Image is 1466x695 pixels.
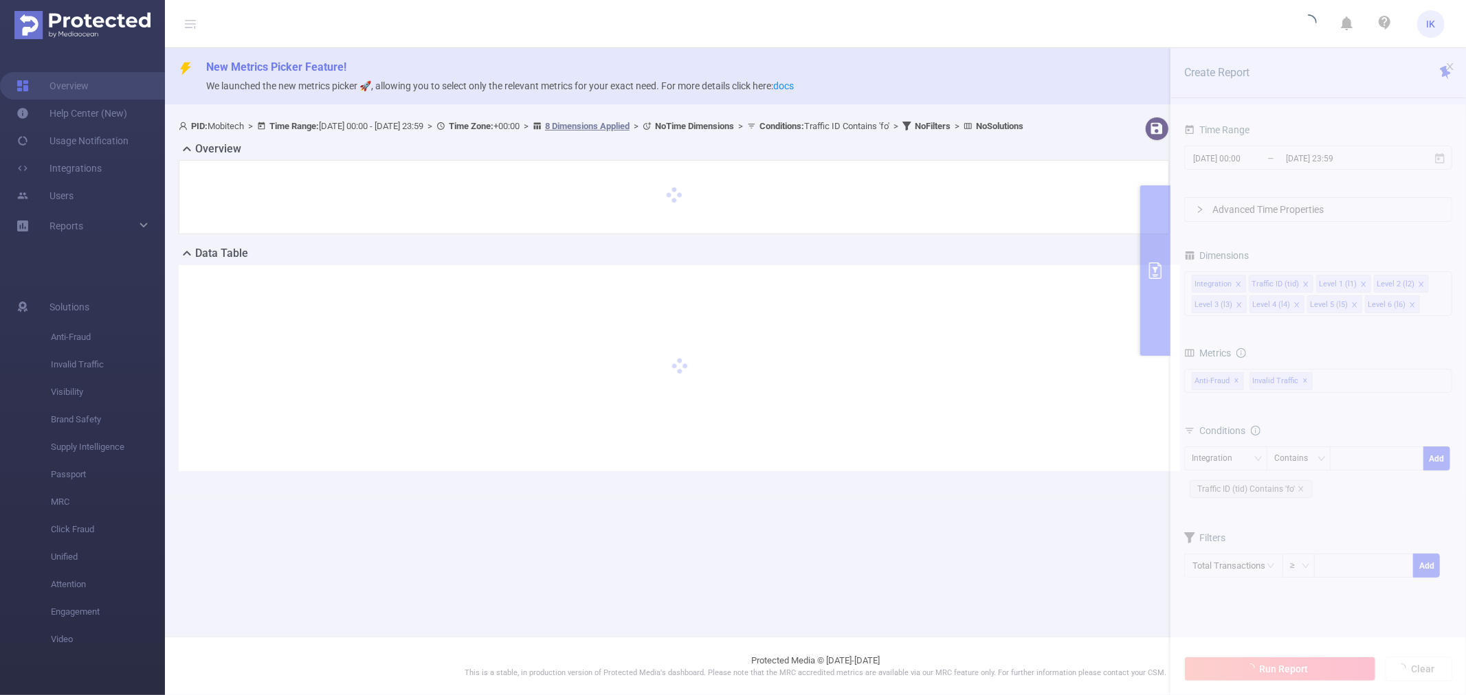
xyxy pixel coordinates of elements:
span: Passport [51,461,165,488]
span: > [630,121,643,131]
a: Integrations [16,155,102,182]
a: Usage Notification [16,127,129,155]
i: icon: thunderbolt [179,62,192,76]
b: No Solutions [976,121,1023,131]
img: Protected Media [14,11,151,39]
b: PID: [191,121,208,131]
span: > [951,121,964,131]
span: Click Fraud [51,516,165,543]
span: Video [51,626,165,653]
span: Engagement [51,598,165,626]
span: Supply Intelligence [51,433,165,461]
span: Visibility [51,378,165,406]
p: This is a stable, in production version of Protected Media's dashboard. Please note that the MRC ... [199,668,1432,679]
b: Time Range: [269,121,319,131]
i: icon: close [1445,62,1455,71]
span: > [520,121,533,131]
a: Help Center (New) [16,100,127,127]
a: docs [773,80,794,91]
button: icon: close [1445,59,1455,74]
b: No Time Dimensions [655,121,734,131]
footer: Protected Media © [DATE]-[DATE] [165,637,1466,695]
span: MRC [51,488,165,516]
a: Users [16,182,74,209]
h2: Overview [195,141,241,157]
span: Reports [49,220,83,231]
h2: Data Table [195,245,248,262]
u: 8 Dimensions Applied [545,121,630,131]
span: Unified [51,543,165,571]
i: icon: loading [1300,14,1317,34]
span: IK [1427,10,1436,38]
span: New Metrics Picker Feature! [206,60,346,73]
span: Attention [51,571,165,598]
span: > [244,121,257,131]
span: Invalid Traffic [51,351,165,378]
span: Solutions [49,293,89,321]
span: > [423,121,436,131]
span: > [889,121,902,131]
span: We launched the new metrics picker 🚀, allowing you to select only the relevant metrics for your e... [206,80,794,91]
a: Reports [49,212,83,240]
b: Time Zone: [449,121,493,131]
a: Overview [16,72,89,100]
span: Traffic ID Contains 'fo' [759,121,889,131]
i: icon: user [179,122,191,130]
span: Mobitech [DATE] 00:00 - [DATE] 23:59 +00:00 [179,121,1023,131]
b: Conditions : [759,121,804,131]
span: > [734,121,747,131]
span: Anti-Fraud [51,323,165,351]
b: No Filters [915,121,951,131]
span: Brand Safety [51,406,165,433]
